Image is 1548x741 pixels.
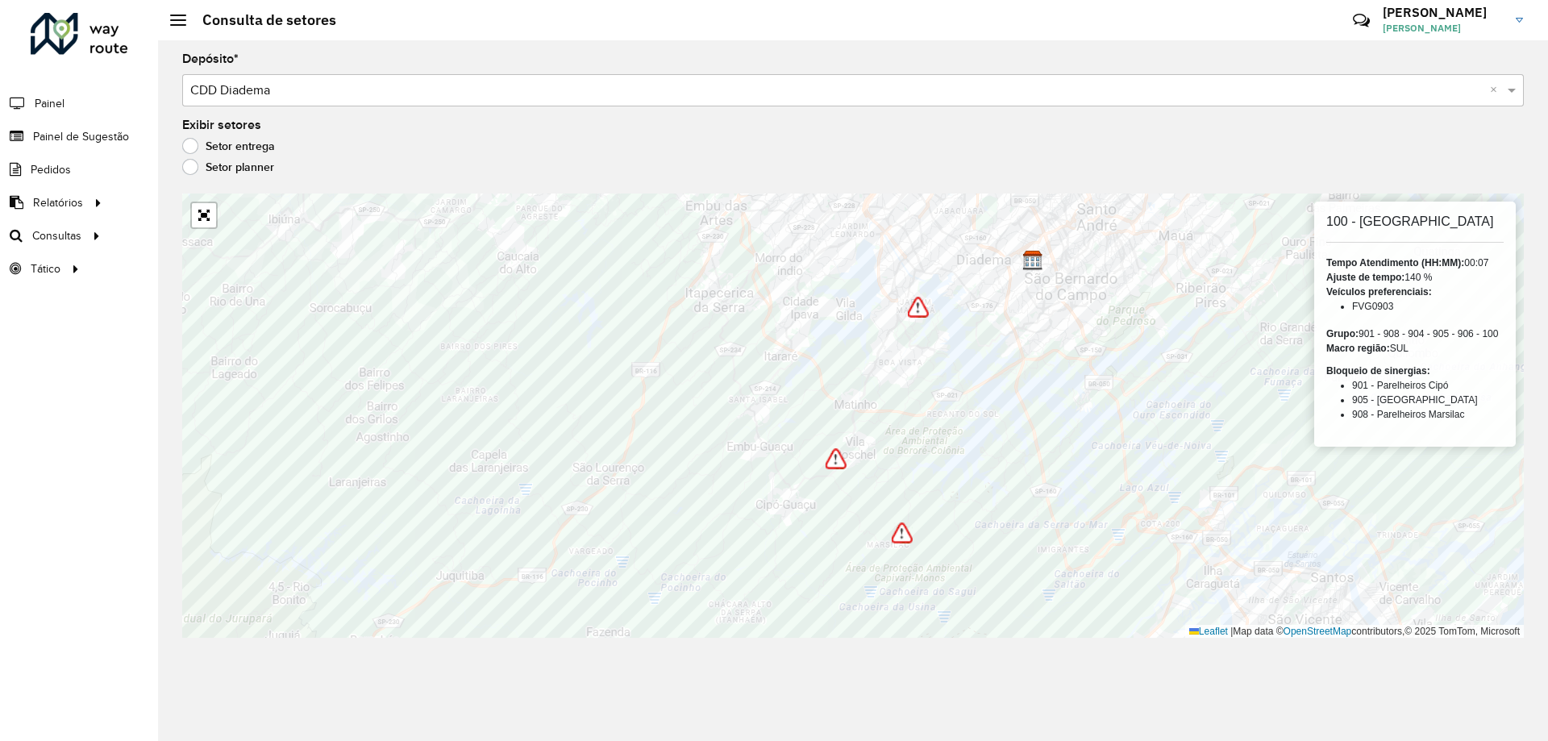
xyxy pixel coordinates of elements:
strong: Bloqueio de sinergias: [1326,365,1430,377]
img: Bloqueio de sinergias [908,297,929,318]
span: | [1230,626,1233,637]
label: Exibir setores [182,115,261,135]
span: Clear all [1490,81,1504,100]
span: Painel de Sugestão [33,128,129,145]
strong: Veículos preferenciais: [1326,286,1432,298]
span: Pedidos [31,161,71,178]
strong: Tempo Atendimento (HH:MM): [1326,257,1464,269]
label: Depósito [182,49,239,69]
div: Map data © contributors,© 2025 TomTom, Microsoft [1185,625,1524,639]
img: Bloqueio de sinergias [892,522,913,543]
div: 00:07 [1326,256,1504,270]
h6: 100 - [GEOGRAPHIC_DATA] [1326,214,1504,229]
div: SUL [1326,341,1504,356]
span: Painel [35,95,64,112]
span: [PERSON_NAME] [1383,21,1504,35]
span: Consultas [32,227,81,244]
li: 905 - [GEOGRAPHIC_DATA] [1352,393,1504,407]
li: 901 - Parelheiros Cipó [1352,378,1504,393]
a: Abrir mapa em tela cheia [192,203,216,227]
label: Setor planner [182,159,274,175]
li: FVG0903 [1352,299,1504,314]
li: 908 - Parelheiros Marsilac [1352,407,1504,422]
strong: Ajuste de tempo: [1326,272,1404,283]
span: Relatórios [33,194,83,211]
strong: Grupo: [1326,328,1359,339]
img: Bloqueio de sinergias [826,448,847,469]
span: Tático [31,260,60,277]
div: 140 % [1326,270,1504,285]
div: 901 - 908 - 904 - 905 - 906 - 100 [1326,327,1504,341]
label: Setor entrega [182,138,275,154]
h2: Consulta de setores [186,11,336,29]
h3: [PERSON_NAME] [1383,5,1504,20]
a: OpenStreetMap [1284,626,1352,637]
a: Leaflet [1189,626,1228,637]
strong: Macro região: [1326,343,1390,354]
a: Contato Rápido [1344,3,1379,38]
